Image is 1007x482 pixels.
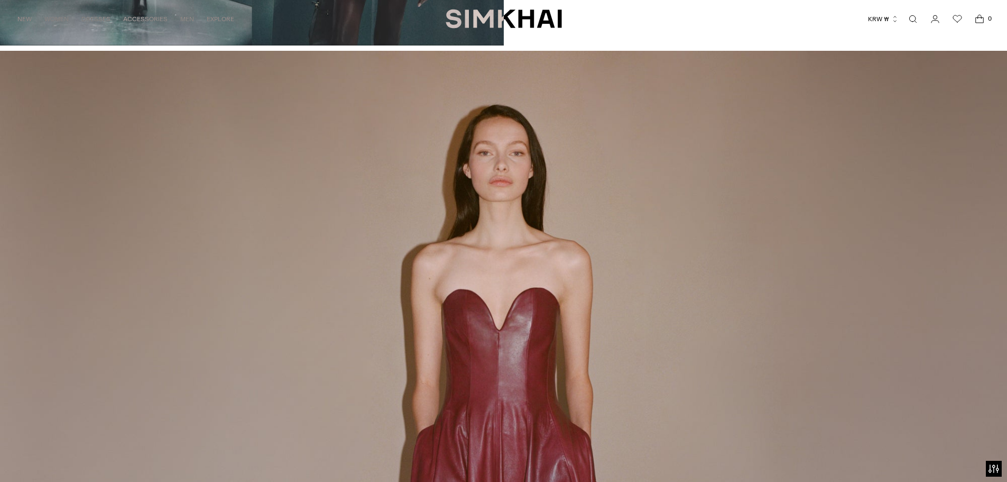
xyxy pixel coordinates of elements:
a: ACCESSORIES [123,7,168,31]
a: EXPLORE [207,7,234,31]
a: Open cart modal [969,8,990,30]
a: Open search modal [902,8,923,30]
a: SIMKHAI [446,8,562,29]
a: MEN [180,7,194,31]
a: NEW [17,7,32,31]
a: Go to the account page [925,8,946,30]
button: KRW ₩ [868,7,899,31]
a: WOMEN [44,7,69,31]
span: 0 [985,14,994,23]
a: Wishlist [947,8,968,30]
a: DRESSES [81,7,110,31]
